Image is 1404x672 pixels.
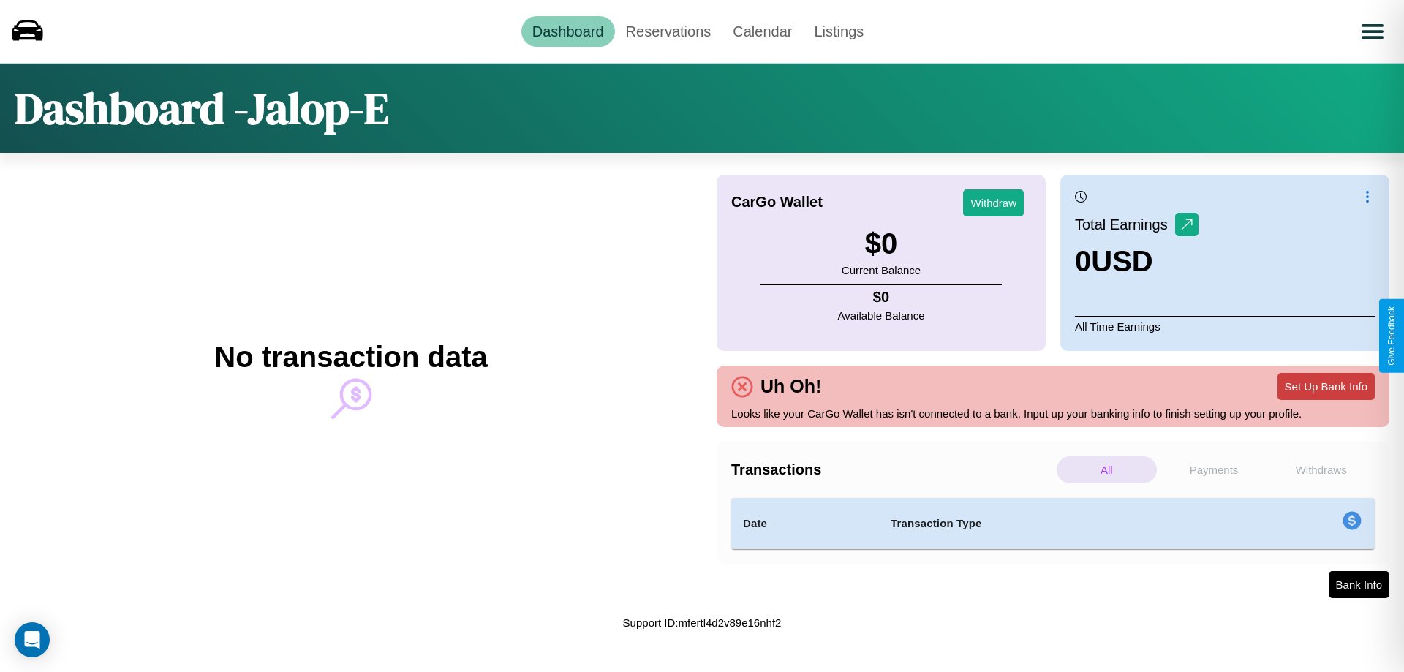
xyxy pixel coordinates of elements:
p: Total Earnings [1075,211,1175,238]
div: Give Feedback [1386,306,1397,366]
h4: Uh Oh! [753,376,829,397]
button: Bank Info [1329,571,1389,598]
h4: Date [743,515,867,532]
a: Dashboard [521,16,615,47]
a: Reservations [615,16,722,47]
button: Set Up Bank Info [1277,373,1375,400]
h3: $ 0 [842,227,921,260]
p: Current Balance [842,260,921,280]
button: Open menu [1352,11,1393,52]
p: All [1057,456,1157,483]
a: Calendar [722,16,803,47]
p: Support ID: mfertl4d2v89e16nhf2 [623,613,782,633]
h2: No transaction data [214,341,487,374]
h3: 0 USD [1075,245,1199,278]
h4: Transaction Type [891,515,1223,532]
div: Open Intercom Messenger [15,622,50,657]
p: Payments [1164,456,1264,483]
h4: Transactions [731,461,1053,478]
h4: CarGo Wallet [731,194,823,211]
a: Listings [803,16,875,47]
button: Withdraw [963,189,1024,216]
p: Withdraws [1271,456,1371,483]
p: All Time Earnings [1075,316,1375,336]
h1: Dashboard - Jalop-E [15,78,388,138]
p: Looks like your CarGo Wallet has isn't connected to a bank. Input up your banking info to finish ... [731,404,1375,423]
table: simple table [731,498,1375,549]
p: Available Balance [838,306,925,325]
h4: $ 0 [838,289,925,306]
